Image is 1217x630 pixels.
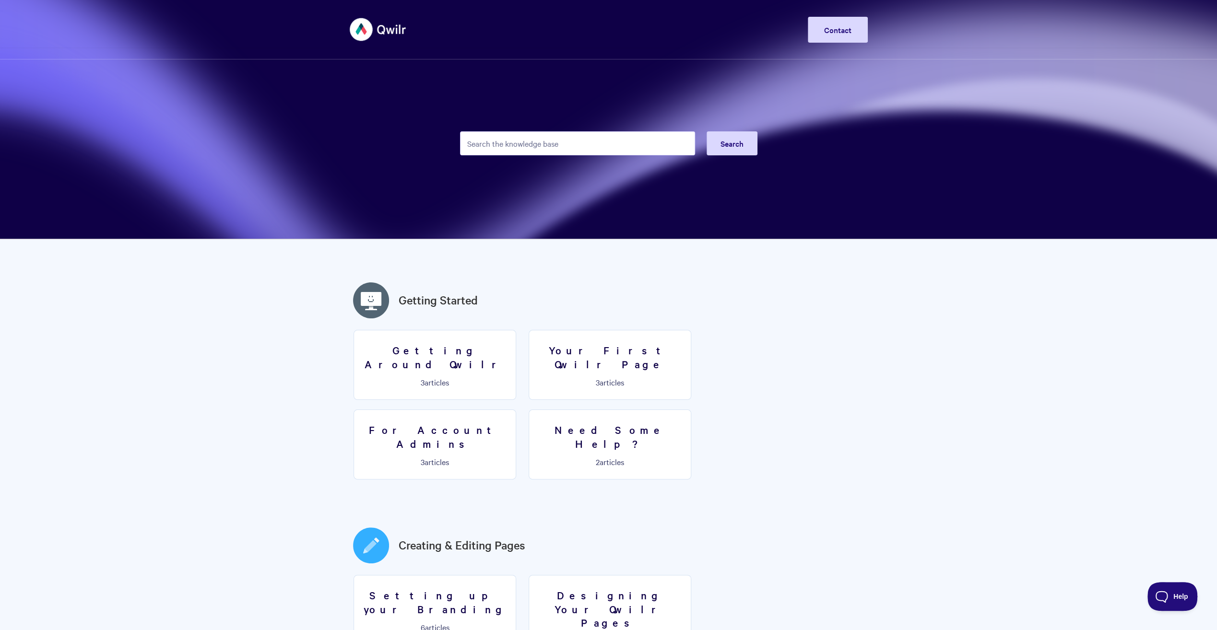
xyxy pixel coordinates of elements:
[354,409,516,479] a: For Account Admins 3articles
[535,457,685,466] p: articles
[399,292,478,309] a: Getting Started
[460,131,695,155] input: Search the knowledge base
[535,378,685,386] p: articles
[421,456,425,467] span: 3
[399,537,525,554] a: Creating & Editing Pages
[360,588,510,616] h3: Setting up your Branding
[808,17,868,43] a: Contact
[360,457,510,466] p: articles
[529,409,691,479] a: Need Some Help? 2articles
[535,423,685,450] h3: Need Some Help?
[350,12,407,47] img: Qwilr Help Center
[707,131,757,155] button: Search
[721,138,744,149] span: Search
[360,378,510,386] p: articles
[596,377,600,387] span: 3
[1147,582,1198,611] iframe: Toggle Customer Support
[421,377,425,387] span: 3
[596,456,600,467] span: 2
[360,423,510,450] h3: For Account Admins
[529,330,691,400] a: Your First Qwilr Page 3articles
[535,343,685,371] h3: Your First Qwilr Page
[354,330,516,400] a: Getting Around Qwilr 3articles
[360,343,510,371] h3: Getting Around Qwilr
[535,588,685,630] h3: Designing Your Qwilr Pages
